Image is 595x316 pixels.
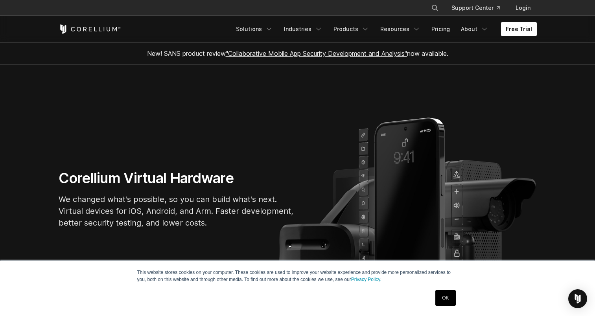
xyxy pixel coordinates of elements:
[329,22,374,36] a: Products
[428,1,442,15] button: Search
[147,50,448,57] span: New! SANS product review now available.
[427,22,455,36] a: Pricing
[226,50,407,57] a: "Collaborative Mobile App Security Development and Analysis"
[279,22,327,36] a: Industries
[509,1,537,15] a: Login
[456,22,493,36] a: About
[568,289,587,308] div: Open Intercom Messenger
[137,269,458,283] p: This website stores cookies on your computer. These cookies are used to improve your website expe...
[59,193,295,229] p: We changed what's possible, so you can build what's next. Virtual devices for iOS, Android, and A...
[59,24,121,34] a: Corellium Home
[231,22,278,36] a: Solutions
[422,1,537,15] div: Navigation Menu
[59,169,295,187] h1: Corellium Virtual Hardware
[435,290,455,306] a: OK
[501,22,537,36] a: Free Trial
[231,22,537,36] div: Navigation Menu
[351,277,381,282] a: Privacy Policy.
[445,1,506,15] a: Support Center
[376,22,425,36] a: Resources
